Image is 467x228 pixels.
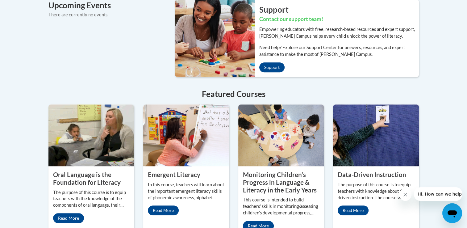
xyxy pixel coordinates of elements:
[4,4,50,9] span: Hi. How can we help?
[148,182,224,201] p: In this course, teachers will learn about the important emergent literacy skills of phonemic awar...
[442,203,462,223] iframe: Button to launch messaging window
[53,189,130,209] p: The purpose of this course is to equip teachers with the knowledge of the components of oral lang...
[48,104,134,166] img: Oral Language is the Foundation for Literacy
[238,104,324,166] img: Monitoring Children’s Progress in Language & Literacy in the Early Years
[53,171,121,186] property: Oral Language is the Foundation for Literacy
[338,182,414,201] p: The purpose of this course is to equip teachers with knowledge about data-driven instruction. The...
[259,62,285,72] a: Support
[48,12,108,17] span: There are currently no events.
[48,88,419,100] h4: Featured Courses
[399,188,411,201] iframe: Close message
[259,15,419,23] h3: Contact our support team!
[243,197,319,216] p: This course is intended to build teachers’ skills in monitoring/assessing children’s developmenta...
[259,26,419,40] p: Empowering educators with free, research-based resources and expert support, [PERSON_NAME] Campus...
[53,213,84,223] a: Read More
[148,171,200,178] property: Emergent Literacy
[414,187,462,201] iframe: Message from company
[243,171,317,193] property: Monitoring Children’s Progress in Language & Literacy in the Early Years
[259,44,419,58] p: Need help? Explore our Support Center for answers, resources, and expert assistance to make the m...
[333,104,419,166] img: Data-Driven Instruction
[259,4,419,15] h2: Support
[338,205,369,215] a: Read More
[143,104,229,166] img: Emergent Literacy
[338,171,406,178] property: Data-Driven Instruction
[148,205,179,215] a: Read More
